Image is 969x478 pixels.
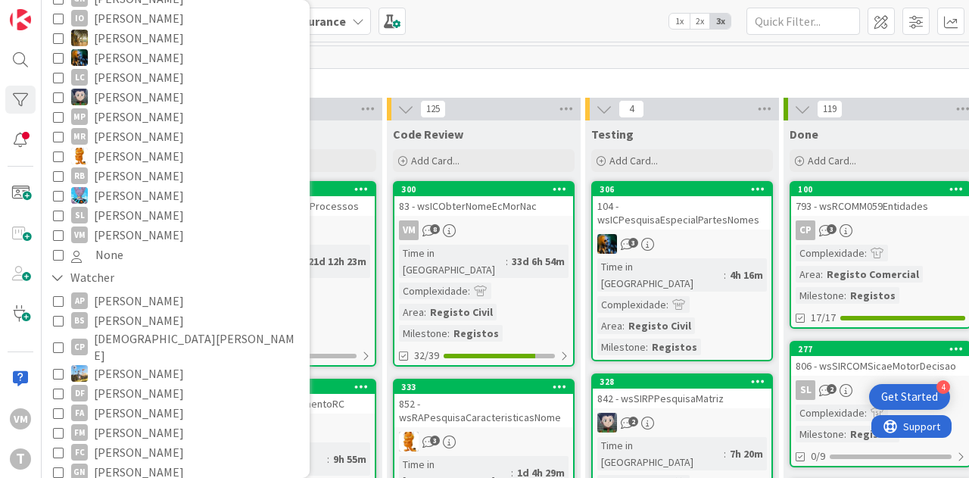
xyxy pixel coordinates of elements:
[609,154,658,167] span: Add Card...
[71,167,88,184] div: RB
[399,432,419,451] img: RL
[329,451,370,467] div: 9h 55m
[10,9,31,30] img: Visit kanbanzone.com
[53,330,298,364] button: CP [DEMOGRAPHIC_DATA][PERSON_NAME]
[32,2,69,20] span: Support
[71,385,88,401] div: DF
[71,227,88,243] div: VM
[821,266,823,283] span: :
[53,225,298,245] button: VM [PERSON_NAME]
[796,426,844,442] div: Milestone
[593,389,771,408] div: 842 - wsSIRPPesquisaMatriz
[508,253,569,270] div: 33d 6h 54m
[936,380,950,394] div: 4
[94,423,184,442] span: [PERSON_NAME]
[811,310,836,326] span: 17/17
[393,181,575,367] a: 30083 - wsICObterNomeEcMorNacVMTime in [GEOGRAPHIC_DATA]:33d 6h 54mComplexidade:Area:Registo Civi...
[447,325,450,342] span: :
[53,8,298,28] button: IO [PERSON_NAME]
[394,196,573,216] div: 83 - wsICObterNomeEcMorNac
[593,183,771,196] div: 306
[597,258,724,292] div: Time in [GEOGRAPHIC_DATA]
[94,311,184,330] span: [PERSON_NAME]
[597,339,646,355] div: Milestone
[430,224,440,234] span: 8
[628,417,638,426] span: 2
[53,28,298,48] button: JC [PERSON_NAME]
[865,405,867,421] span: :
[53,383,298,403] button: DF [PERSON_NAME]
[844,287,846,304] span: :
[846,287,899,304] div: Registos
[420,100,446,118] span: 125
[53,403,298,423] button: FA [PERSON_NAME]
[796,287,844,304] div: Milestone
[796,245,865,261] div: Complexidade
[94,146,184,166] span: [PERSON_NAME]
[94,403,184,423] span: [PERSON_NAME]
[597,234,617,254] img: JC
[597,413,617,433] img: LS
[593,413,771,433] div: LS
[71,339,88,355] div: CP
[399,220,419,240] div: VM
[796,380,815,400] div: SL
[618,100,644,118] span: 4
[401,382,573,392] div: 333
[94,383,184,403] span: [PERSON_NAME]
[71,365,88,382] img: DG
[424,304,426,320] span: :
[591,127,634,142] span: Testing
[94,225,184,245] span: [PERSON_NAME]
[597,317,622,334] div: Area
[94,291,184,311] span: [PERSON_NAME]
[71,405,88,421] div: FA
[846,426,899,442] div: Registos
[53,186,298,205] button: SF [PERSON_NAME]
[94,8,184,28] span: [PERSON_NAME]
[726,445,767,462] div: 7h 20m
[94,67,184,87] span: [PERSON_NAME]
[71,69,88,86] div: LC
[710,14,731,29] span: 3x
[71,444,88,461] div: FC
[394,380,573,394] div: 333
[399,304,424,320] div: Area
[71,30,88,46] img: JC
[593,234,771,254] div: JC
[393,127,463,142] span: Code Review
[844,426,846,442] span: :
[94,48,184,67] span: [PERSON_NAME]
[71,148,88,164] img: RL
[669,14,690,29] span: 1x
[49,268,116,287] div: Watcher
[53,205,298,225] button: SL [PERSON_NAME]
[71,292,88,309] div: AP
[426,304,497,320] div: Registo Civil
[593,375,771,389] div: 328
[399,283,468,299] div: Complexidade
[394,432,573,451] div: RL
[71,312,88,329] div: BS
[746,8,860,35] input: Quick Filter...
[94,166,184,186] span: [PERSON_NAME]
[823,266,923,283] div: Registo Comercial
[53,166,298,186] button: RB [PERSON_NAME]
[71,424,88,441] div: FM
[881,389,938,405] div: Get Started
[53,442,298,462] button: FC [PERSON_NAME]
[593,375,771,408] div: 328842 - wsSIRPPesquisaMatriz
[399,325,447,342] div: Milestone
[53,146,298,166] button: RL [PERSON_NAME]
[865,245,867,261] span: :
[796,405,865,421] div: Complexidade
[394,220,573,240] div: VM
[401,184,573,195] div: 300
[648,339,701,355] div: Registos
[394,380,573,427] div: 333852 - wsRAPesquisaCaracteristicasNome
[622,317,625,334] span: :
[94,442,184,462] span: [PERSON_NAME]
[628,238,638,248] span: 3
[827,224,837,234] span: 3
[811,448,825,464] span: 0/9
